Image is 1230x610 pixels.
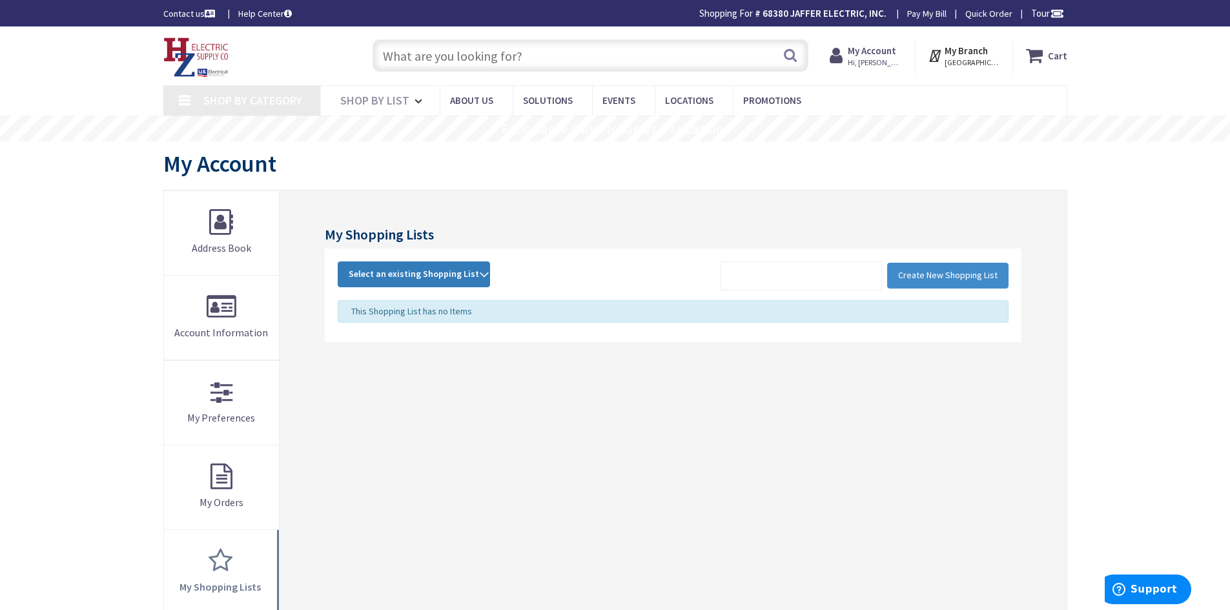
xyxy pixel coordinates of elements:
[1105,574,1191,607] iframe: Opens a widget where you can find more information
[203,93,302,108] span: Shop By Category
[755,7,761,19] strong: #
[164,191,280,275] a: Address Book
[163,37,229,77] img: HZ Electric Supply
[523,94,573,107] span: Solutions
[502,122,731,136] rs-layer: Free Same Day Pickup at 8 Locations
[187,411,255,424] span: My Preferences
[830,44,903,67] a: My Account Hi, [PERSON_NAME]
[174,326,268,339] span: Account Information
[450,94,493,107] span: About Us
[164,445,280,529] a: My Orders
[164,276,280,360] a: Account Information
[763,7,887,19] strong: 68380 JAFFER ELECTRIC, INC.
[164,361,280,445] a: My Preferences
[848,45,896,57] strong: My Account
[338,261,490,287] button: Select an existing Shopping List
[351,305,472,317] span: This Shopping List has no Items
[200,496,243,509] span: My Orders
[965,7,1012,20] a: Quick Order
[192,241,251,254] span: Address Book
[848,57,903,68] span: Hi, [PERSON_NAME]
[373,39,808,72] input: What are you looking for?
[907,7,947,20] a: Pay My Bill
[340,93,409,108] span: Shop By List
[665,94,713,107] span: Locations
[238,7,292,20] a: Help Center
[179,580,261,593] span: My Shopping Lists
[163,7,218,20] a: Contact us
[945,45,988,57] strong: My Branch
[1031,7,1064,19] span: Tour
[325,227,1021,242] h4: My Shopping Lists
[163,149,276,178] span: My Account
[602,94,635,107] span: Events
[928,44,999,67] div: My Branch [GEOGRAPHIC_DATA], [GEOGRAPHIC_DATA]
[349,268,479,280] span: Select an existing Shopping List
[898,269,998,281] span: Create New Shopping List
[1048,44,1067,67] strong: Cart
[743,94,801,107] span: Promotions
[887,263,1009,289] button: Create New Shopping List
[1026,44,1067,67] a: Cart
[699,7,753,19] span: Shopping For
[945,57,999,68] span: [GEOGRAPHIC_DATA], [GEOGRAPHIC_DATA]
